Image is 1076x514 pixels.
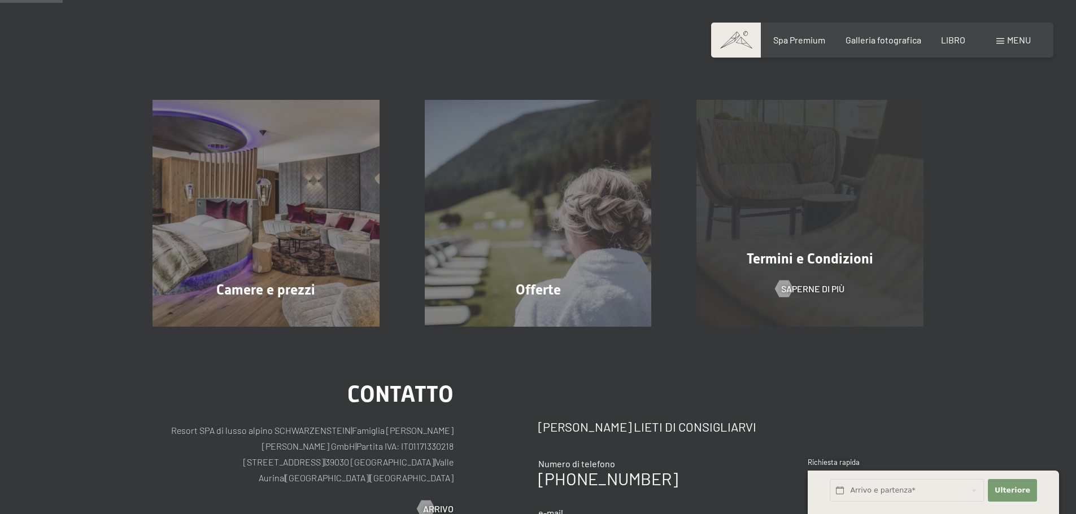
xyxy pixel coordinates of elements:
[285,472,369,483] font: [GEOGRAPHIC_DATA]
[325,456,434,467] font: 39030 [GEOGRAPHIC_DATA]
[259,456,454,483] font: Valle Aurina
[356,441,454,451] font: Partita IVA: IT01171330218
[423,503,454,514] font: Arrivo
[516,282,561,298] font: Offerte
[846,34,921,45] a: Galleria fotografica
[538,419,756,434] font: [PERSON_NAME] lieti di consigliarvi
[216,282,315,298] font: Camere e prezzi
[347,381,454,407] font: contatto
[243,456,324,467] font: [STREET_ADDRESS]
[402,100,674,327] a: prenotazione Offerte
[351,425,352,436] font: |
[284,472,285,483] font: |
[171,425,351,436] font: Resort SPA di lusso alpino SCHWARZENSTEIN
[324,456,325,467] font: |
[538,458,615,469] font: Numero di telefono
[130,100,402,327] a: prenotazione Camere e prezzi
[434,456,435,467] font: |
[773,34,825,45] a: Spa Premium
[988,479,1036,502] button: Ulteriore
[369,472,370,483] font: |
[674,100,946,327] a: prenotazione Termini e Condizioni Saperne di più
[538,468,678,489] a: [PHONE_NUMBER]
[781,283,844,294] font: Saperne di più
[262,441,355,451] font: [PERSON_NAME] GmbH
[747,251,873,267] font: Termini e Condizioni
[808,458,860,467] font: Richiesta rapida
[352,425,454,436] font: Famiglia [PERSON_NAME]
[370,472,454,483] font: [GEOGRAPHIC_DATA]
[941,34,965,45] a: LIBRO
[1007,34,1031,45] font: menu
[995,486,1030,494] font: Ulteriore
[355,441,356,451] font: |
